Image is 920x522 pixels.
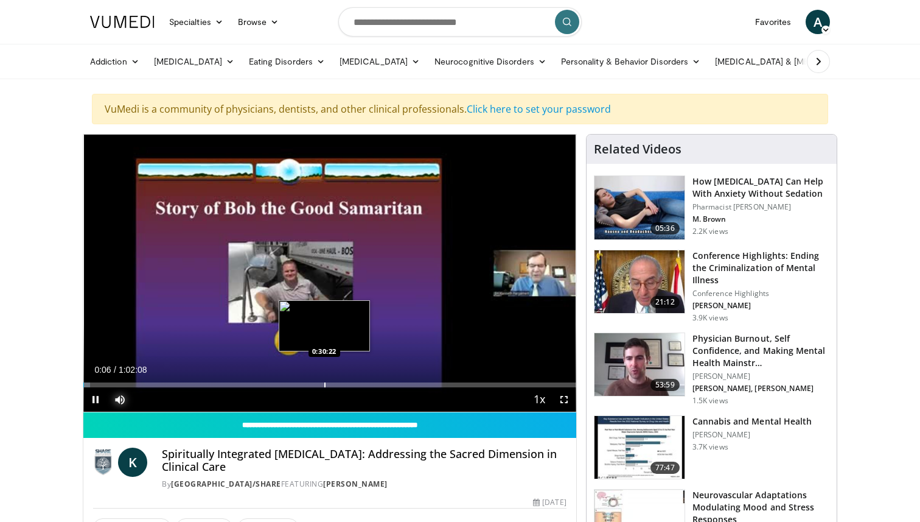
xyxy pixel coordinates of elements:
[692,175,829,200] h3: How [MEDICAL_DATA] Can Help With Anxiety Without Sedation
[692,372,829,381] p: [PERSON_NAME]
[528,387,552,412] button: Playback Rate
[108,387,132,412] button: Mute
[147,49,242,74] a: [MEDICAL_DATA]
[533,497,566,508] div: [DATE]
[119,365,147,375] span: 1:02:08
[806,10,830,34] a: A
[323,479,388,489] a: [PERSON_NAME]
[594,415,829,480] a: 77:47 Cannabis and Mental Health [PERSON_NAME] 3.7K views
[83,135,576,412] video-js: Video Player
[708,49,882,74] a: [MEDICAL_DATA] & [MEDICAL_DATA]
[171,479,281,489] a: [GEOGRAPHIC_DATA]/SHARE
[83,383,576,387] div: Progress Bar
[692,384,829,393] p: [PERSON_NAME], [PERSON_NAME]
[692,442,728,452] p: 3.7K views
[650,296,680,308] span: 21:12
[692,227,728,236] p: 2.2K views
[692,301,829,311] p: [PERSON_NAME]
[594,175,829,240] a: 05:36 How [MEDICAL_DATA] Can Help With Anxiety Without Sedation Pharmacist [PERSON_NAME] M. Brown...
[594,250,685,314] img: 1419e6f0-d69a-482b-b3ae-1573189bf46e.150x105_q85_crop-smart_upscale.jpg
[90,16,155,28] img: VuMedi Logo
[748,10,798,34] a: Favorites
[692,333,829,369] h3: Physician Burnout, Self Confidence, and Making Mental Health Mainstr…
[692,250,829,286] h3: Conference Highlights: Ending the Criminalization of Mental Illness
[692,415,812,428] h3: Cannabis and Mental Health
[692,313,728,323] p: 3.9K views
[242,49,332,74] a: Eating Disorders
[650,462,680,474] span: 77:47
[692,289,829,298] p: Conference Highlights
[594,416,685,479] img: 0e991599-1ace-4004-98d5-e0b39d86eda7.150x105_q85_crop-smart_upscale.jpg
[692,214,829,224] p: M. Brown
[594,333,829,406] a: 53:59 Physician Burnout, Self Confidence, and Making Mental Health Mainstr… [PERSON_NAME] [PERSON...
[650,379,680,391] span: 53:59
[92,94,828,124] div: VuMedi is a community of physicians, dentists, and other clinical professionals.
[554,49,708,74] a: Personality & Behavior Disorders
[594,142,681,157] h4: Related Videos
[467,102,611,116] a: Click here to set your password
[692,202,829,212] p: Pharmacist [PERSON_NAME]
[650,222,680,235] span: 05:36
[692,396,728,406] p: 1.5K views
[118,448,147,477] a: K
[692,430,812,440] p: [PERSON_NAME]
[332,49,427,74] a: [MEDICAL_DATA]
[594,333,685,397] img: f21cf13f-4cab-47f8-a835-096779295739.150x105_q85_crop-smart_upscale.jpg
[594,176,685,239] img: 7bfe4765-2bdb-4a7e-8d24-83e30517bd33.150x105_q85_crop-smart_upscale.jpg
[338,7,582,37] input: Search topics, interventions
[162,10,231,34] a: Specialties
[114,365,116,375] span: /
[279,300,370,351] img: image.jpeg
[94,365,111,375] span: 0:06
[93,448,113,477] img: Silver Hill Hospital/SHARE
[83,49,147,74] a: Addiction
[552,387,576,412] button: Fullscreen
[162,479,566,490] div: By FEATURING
[231,10,287,34] a: Browse
[594,250,829,323] a: 21:12 Conference Highlights: Ending the Criminalization of Mental Illness Conference Highlights [...
[162,448,566,474] h4: Spiritually Integrated [MEDICAL_DATA]: Addressing the Sacred Dimension in Clinical Care
[427,49,554,74] a: Neurocognitive Disorders
[83,387,108,412] button: Pause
